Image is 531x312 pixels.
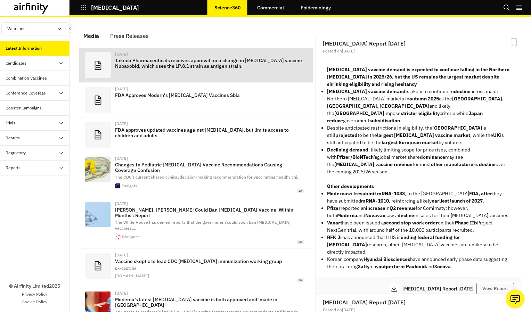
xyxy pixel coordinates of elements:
[434,263,451,270] strong: Xocova
[323,41,514,46] h2: [MEDICAL_DATA] Report [DATE]
[334,161,412,167] strong: [MEDICAL_DATA] vaccine revenue
[327,146,510,175] p: , likely limiting scope for price rises, combined with global market share may see the for most o...
[327,219,510,234] p: have been issued a on their Project NextGen trial, with around half of the 10,000 participants re...
[361,198,389,204] strong: mRNA-1010
[402,286,476,291] p: [MEDICAL_DATA] Report [DATE]
[122,235,140,239] div: BioSpace
[115,291,304,295] div: [DATE]
[79,83,313,117] a: [DATE]FDA Approves Modern's [MEDICAL_DATA] Vaccines Sbla
[327,66,509,87] strong: [MEDICAL_DATA] vaccine demand is expected to continue falling in the Northern [MEDICAL_DATA] in 2...
[444,161,496,167] strong: manufacturers decline
[378,263,426,270] strong: outperform Paxlovid
[432,198,483,204] strong: earliest launch of 2027
[432,125,482,131] strong: [GEOGRAPHIC_DATA]
[390,205,416,211] strong: Q2 revenue
[327,205,341,211] strong: Pfizer
[327,234,510,256] p: has announced that HHS is research, albeit [MEDICAL_DATA] vaccines are unlikely to be directly im...
[476,283,514,295] button: View Report
[6,120,15,126] div: Trials
[337,212,357,219] strong: Moderna
[115,258,304,264] p: Vaccine skeptic to lead CDC [MEDICAL_DATA] immunization working group
[115,156,304,161] div: [DATE]
[115,265,137,271] span: px-captcha
[22,291,47,297] a: Privacy Policy
[115,52,304,56] div: [DATE]
[115,127,304,138] p: FDA approves updated vaccines against [MEDICAL_DATA], but limits access to children and adults
[6,90,46,96] div: Conference Coverage
[297,278,304,282] span: en
[327,183,374,189] strong: Other developments
[1,22,68,35] button: Vaccines
[115,235,120,239] img: apple-touch-icon.png
[6,165,21,171] div: Reports
[384,220,438,226] strong: second stop work order
[327,234,342,240] strong: RFK Jr
[327,190,510,205] p: will , to the [GEOGRAPHIC_DATA] they have submitted , reinforcing a likely .
[79,197,313,248] a: [DATE][PERSON_NAME], [PERSON_NAME] Could Ban [MEDICAL_DATA] Vaccine ‘Within Months’: ReportThe Wh...
[65,24,74,33] button: Close Sidebar
[85,157,111,182] img: ZBNQBIEIORCFDK5KRTELOOAEYU.jpg
[503,2,510,14] button: Search
[214,5,240,10] p: Science360
[22,299,47,305] a: Cookie Policy
[355,190,405,197] strong: resubmit mRNA-1083
[79,117,313,152] a: [DATE]FDA approves updated vaccines against [MEDICAL_DATA], but limits access to children and adults
[377,132,470,138] strong: largest [MEDICAL_DATA] vaccine market
[327,256,510,270] p: Korean company have announced early phase data suggesting their oral drug may and .
[297,189,304,193] span: en
[455,220,477,226] strong: Phase IIb
[327,88,406,95] strong: [MEDICAL_DATA] vaccine demand
[337,154,377,160] strong: Pfizer/BioNTech’s
[323,49,514,53] div: Posted on [DATE]
[115,253,304,257] div: [DATE]
[122,184,137,188] div: Insights
[401,110,440,116] strong: stricter eligibility
[431,161,443,167] strong: other
[79,152,313,197] a: [DATE]Changes In Pediatric [MEDICAL_DATA] Vaccine Recommendations Causing Coverage ConfusionThe C...
[509,38,518,47] svg: Bookmark Report
[334,110,384,116] strong: [GEOGRAPHIC_DATA]
[83,31,99,41] div: Media
[6,135,20,141] div: Results
[79,48,313,83] a: [DATE]Takeda Pharmaceuticals receives approval for a change in [MEDICAL_DATA] vaccine Nubaxobid, ...
[493,132,500,138] strong: UK
[409,96,439,102] strong: autumn 2025
[110,31,149,41] div: Press Releases
[358,263,369,270] strong: Xafty
[115,174,301,180] span: The CDC’s current shared clinical decision-making recommendation for vaccinating healthy chi …
[327,205,510,219] p: reported an in for Comirnaty; however, both and saw a in sales for their [MEDICAL_DATA] vaccines.
[6,45,42,51] div: Latest Information
[469,190,492,197] strong: FDA, after
[398,212,414,219] strong: decline
[297,240,304,244] span: en
[323,299,514,305] h2: [MEDICAL_DATA] Report [DATE]
[115,122,304,126] div: [DATE]
[115,162,304,173] p: Changes In Pediatric [MEDICAL_DATA] Vaccine Recommendations Causing Coverage Confusion
[115,274,149,278] div: [DOMAIN_NAME]
[91,5,139,11] p: [MEDICAL_DATA]
[420,154,445,160] strong: dominance
[382,139,439,146] strong: largest European market
[335,132,358,138] strong: projected
[115,207,304,218] p: [PERSON_NAME], [PERSON_NAME] Could Ban [MEDICAL_DATA] Vaccine ‘Within Months’: Report
[6,60,26,66] div: Candidates
[327,190,347,197] strong: Moderna
[323,308,514,312] div: Posted on [DATE]
[6,75,47,81] div: Combination Vaccines
[366,205,385,211] strong: increase
[115,87,304,91] div: [DATE]
[327,88,510,124] li: is likely to continue to across major Northern [MEDICAL_DATA] markets in as the and likely the im...
[6,150,26,156] div: Regulatory
[9,282,60,290] p: © Airfinity Limited 2025
[115,183,120,188] img: favicon-insights.ico
[115,58,304,69] p: Takeda Pharmaceuticals receives approval for a change in [MEDICAL_DATA] vaccine Nubaxobid, which ...
[506,289,525,309] button: Ask our analysts
[115,297,304,308] p: Moderna’s latest [MEDICAL_DATA] vaccine is both approved and ‘made in [GEOGRAPHIC_DATA]’
[81,2,139,14] button: [MEDICAL_DATA]
[327,147,368,153] strong: Declining demand
[115,220,291,231] span: The White House has denied reports that the government could soon ban [MEDICAL_DATA] vaccines, …
[115,92,304,98] p: FDA Approves Modern's [MEDICAL_DATA] Vaccines Sbla
[6,105,42,111] div: Booster Campaigns
[79,249,313,287] a: [DATE]Vaccine skeptic to lead CDC [MEDICAL_DATA] immunization working grouppx-captcha[DOMAIN_NAME]en
[454,88,471,95] strong: decline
